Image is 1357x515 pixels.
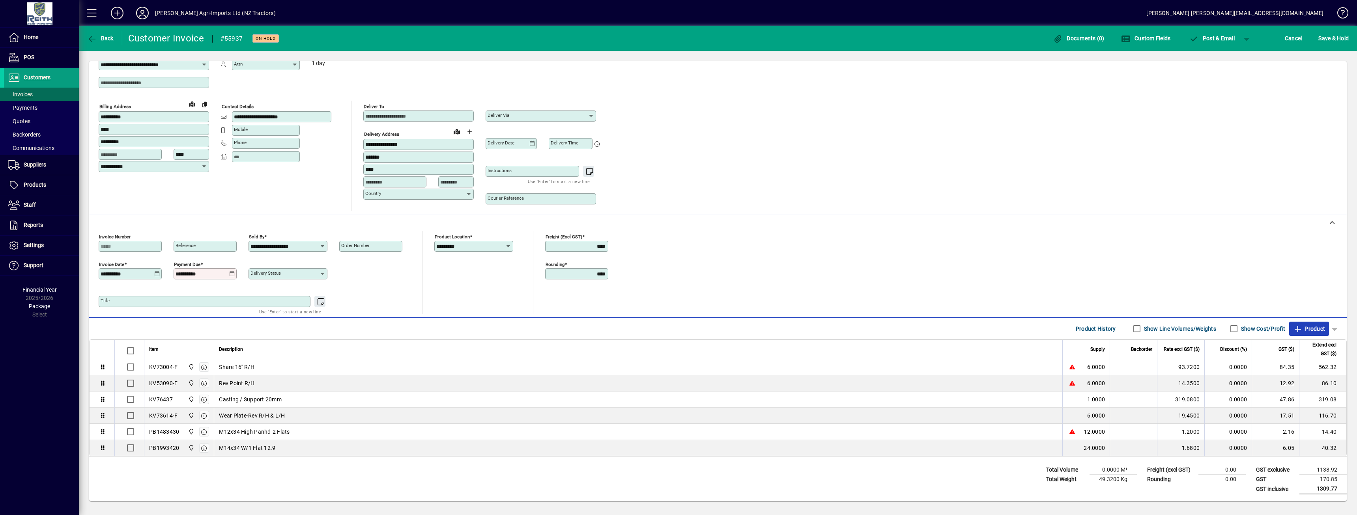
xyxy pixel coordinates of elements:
[1331,2,1347,27] a: Knowledge Base
[1252,375,1299,391] td: 12.92
[312,60,325,67] span: 1 day
[219,395,282,403] span: Casting / Support 20mm
[1090,465,1137,475] td: 0.0000 M³
[1204,375,1252,391] td: 0.0000
[1162,428,1200,436] div: 1.2000
[85,31,116,45] button: Back
[234,140,247,145] mat-label: Phone
[4,114,79,128] a: Quotes
[1304,341,1336,358] span: Extend excl GST ($)
[4,175,79,195] a: Products
[198,98,211,110] button: Copy to Delivery address
[4,88,79,101] a: Invoices
[1318,35,1321,41] span: S
[8,118,30,124] span: Quotes
[1162,395,1200,403] div: 319.0800
[219,412,285,419] span: Wear Plate-Rev R/H & L/H
[1203,35,1206,41] span: P
[1285,32,1302,45] span: Cancel
[24,54,34,60] span: POS
[1278,345,1294,354] span: GST ($)
[1090,345,1105,354] span: Supply
[234,127,248,132] mat-label: Mobile
[87,35,114,41] span: Back
[1239,325,1285,333] label: Show Cost/Profit
[4,128,79,141] a: Backorders
[1131,345,1152,354] span: Backorder
[551,140,578,146] mat-label: Delivery time
[1087,363,1105,371] span: 6.0000
[1220,345,1247,354] span: Discount (%)
[1299,484,1347,494] td: 1309.77
[4,48,79,67] a: POS
[1204,408,1252,424] td: 0.0000
[1299,391,1346,408] td: 319.08
[219,428,290,436] span: M12x34 High Panhd-2 Flats
[528,177,590,186] mat-hint: Use 'Enter' to start a new line
[488,195,524,201] mat-label: Courier Reference
[435,234,470,240] mat-label: Product location
[128,32,204,45] div: Customer Invoice
[1204,440,1252,456] td: 0.0000
[1316,31,1351,45] button: Save & Hold
[155,7,276,19] div: [PERSON_NAME] Agri-Imports Ltd (NZ Tractors)
[186,363,195,371] span: Ashburton
[219,444,275,452] span: M14x34 W/1 Flat 12.9
[149,444,179,452] div: PB1993420
[341,243,370,248] mat-label: Order number
[1162,444,1200,452] div: 1.6800
[219,363,254,371] span: Share 16'' R/H
[1252,359,1299,375] td: 84.35
[1299,359,1346,375] td: 562.32
[1252,424,1299,440] td: 2.16
[186,427,195,436] span: Ashburton
[259,307,321,316] mat-hint: Use 'Enter' to start a new line
[149,412,178,419] div: KV73614-F
[8,105,37,111] span: Payments
[1252,465,1299,475] td: GST exclusive
[8,131,41,138] span: Backorders
[1198,465,1246,475] td: 0.00
[1299,375,1346,391] td: 86.10
[1299,424,1346,440] td: 14.40
[1146,7,1323,19] div: [PERSON_NAME] [PERSON_NAME][EMAIL_ADDRESS][DOMAIN_NAME]
[24,161,46,168] span: Suppliers
[1143,465,1198,475] td: Freight (excl GST)
[1299,465,1347,475] td: 1138.92
[488,112,509,118] mat-label: Deliver via
[488,168,512,173] mat-label: Instructions
[130,6,155,20] button: Profile
[250,270,281,276] mat-label: Delivery status
[221,32,243,45] div: #55937
[186,395,195,404] span: Ashburton
[1162,412,1200,419] div: 19.4500
[1204,359,1252,375] td: 0.0000
[174,262,200,267] mat-label: Payment due
[1289,322,1329,336] button: Product
[4,215,79,235] a: Reports
[4,155,79,175] a: Suppliers
[24,74,50,81] span: Customers
[1198,475,1246,484] td: 0.00
[149,379,178,387] div: KV53090-F
[1121,35,1171,41] span: Custom Fields
[1252,484,1299,494] td: GST inclusive
[4,141,79,155] a: Communications
[219,345,243,354] span: Description
[364,104,384,109] mat-label: Deliver To
[186,379,195,388] span: Ashburton
[1164,345,1200,354] span: Rate excl GST ($)
[186,444,195,452] span: Ashburton
[149,395,173,403] div: KV76437
[1142,325,1216,333] label: Show Line Volumes/Weights
[1084,428,1105,436] span: 12.0000
[1084,444,1105,452] span: 24.0000
[1143,475,1198,484] td: Rounding
[99,262,124,267] mat-label: Invoice date
[1318,32,1349,45] span: ave & Hold
[463,125,476,138] button: Choose address
[1076,322,1116,335] span: Product History
[99,234,131,240] mat-label: Invoice number
[176,243,196,248] mat-label: Reference
[1299,475,1347,484] td: 170.85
